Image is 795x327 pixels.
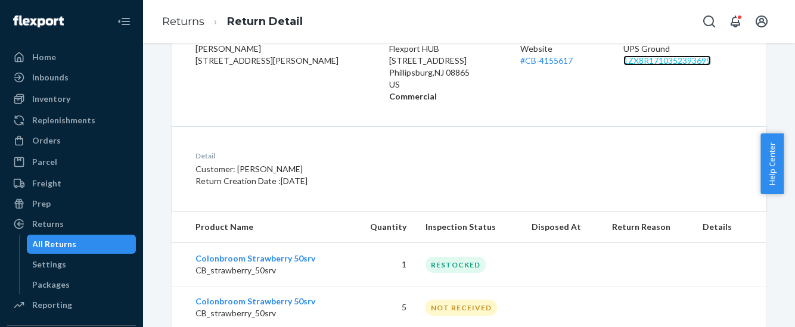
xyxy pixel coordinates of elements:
th: Product Name [172,211,351,243]
p: Flexport HUB [389,43,501,55]
th: Inspection Status [416,211,522,243]
a: Settings [27,255,136,274]
span: UPS Ground [623,43,670,54]
p: [STREET_ADDRESS] [389,55,501,67]
div: Prep [32,198,51,210]
button: Open account menu [750,10,774,33]
a: Colonbroom Strawberry 50srv [195,253,315,263]
a: 1ZX8R1710352393699 [623,55,711,66]
p: US [389,79,501,91]
ol: breadcrumbs [153,4,312,39]
div: Inbounds [32,71,69,83]
div: Reporting [32,299,72,311]
div: Replenishments [32,114,95,126]
img: Flexport logo [13,15,64,27]
a: Returns [162,15,204,28]
div: Home [32,51,56,63]
a: All Returns [27,235,136,254]
p: CB_strawberry_50srv [195,264,341,276]
a: Inventory [7,89,136,108]
th: Disposed At [522,211,603,243]
button: Open Search Box [697,10,721,33]
a: Return Detail [227,15,303,28]
p: Phillipsburg , NJ 08865 [389,67,501,79]
a: Home [7,48,136,67]
div: Settings [33,259,67,270]
button: Help Center [760,133,784,194]
div: Freight [32,177,61,189]
a: #CB-4155617 [520,55,573,66]
div: Orders [32,135,61,147]
div: Inventory [32,93,70,105]
button: Close Navigation [112,10,136,33]
td: 1 [351,243,416,286]
a: Freight [7,174,136,193]
a: Replenishments [7,111,136,130]
th: Details [693,211,766,243]
a: Orders [7,131,136,150]
div: Website [520,43,604,67]
span: [PERSON_NAME] [STREET_ADDRESS][PERSON_NAME] [195,43,339,66]
p: Customer: [PERSON_NAME] [195,163,525,175]
button: Open notifications [723,10,747,33]
th: Quantity [351,211,416,243]
a: Packages [27,275,136,294]
a: Reporting [7,295,136,314]
p: Return Creation Date : [DATE] [195,175,525,187]
div: RESTOCKED [426,257,486,273]
a: Parcel [7,152,136,172]
dt: Detail [195,151,525,161]
th: Return Reason [603,211,693,243]
div: All Returns [33,238,77,250]
div: NOT RECEIVED [426,300,497,316]
p: CB_strawberry_50srv [195,307,341,319]
a: Prep [7,194,136,213]
a: Inbounds [7,68,136,87]
a: Returns [7,214,136,233]
div: Returns [32,218,64,230]
strong: Commercial [389,91,437,101]
div: Packages [33,279,70,291]
a: Colonbroom Strawberry 50srv [195,296,315,306]
div: Parcel [32,156,57,168]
